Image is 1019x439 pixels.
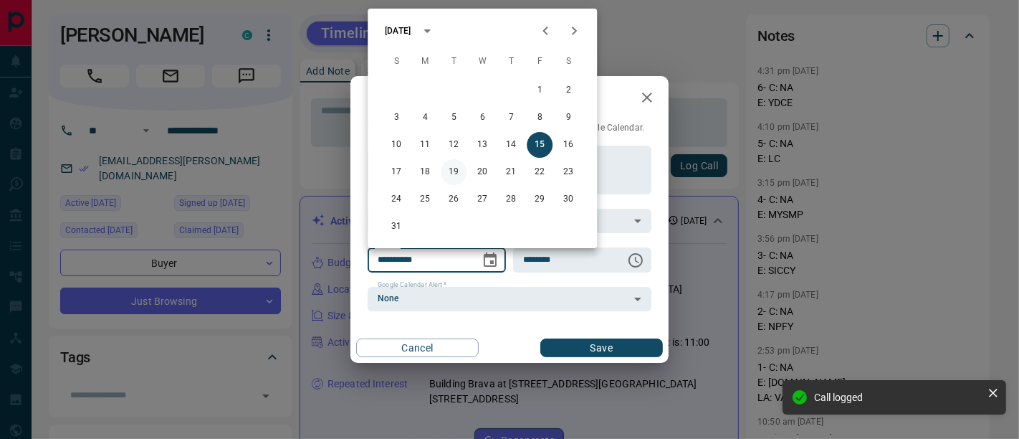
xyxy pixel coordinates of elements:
[412,187,438,212] button: 25
[383,214,409,240] button: 31
[385,24,411,37] div: [DATE]
[527,187,552,212] button: 29
[555,105,581,131] button: 9
[412,105,438,131] button: 4
[415,19,439,43] button: calendar view is open, switch to year view
[383,47,409,76] span: Sunday
[441,105,467,131] button: 5
[469,47,495,76] span: Wednesday
[540,339,663,357] button: Save
[531,16,560,45] button: Previous month
[814,392,982,403] div: Call logged
[555,187,581,212] button: 30
[383,187,409,212] button: 24
[560,16,588,45] button: Next month
[555,132,581,158] button: 16
[412,159,438,185] button: 18
[527,47,552,76] span: Friday
[527,159,552,185] button: 22
[441,132,467,158] button: 12
[383,132,409,158] button: 10
[469,105,495,131] button: 6
[527,77,552,103] button: 1
[412,47,438,76] span: Monday
[498,105,524,131] button: 7
[555,47,581,76] span: Saturday
[350,76,444,122] h2: Edit Task
[441,47,467,76] span: Tuesday
[368,287,651,311] div: None
[498,132,524,158] button: 14
[469,132,495,158] button: 13
[527,105,552,131] button: 8
[555,77,581,103] button: 2
[383,105,409,131] button: 3
[469,187,495,212] button: 27
[621,246,650,275] button: Choose time, selected time is 6:00 AM
[441,159,467,185] button: 19
[412,132,438,158] button: 11
[498,47,524,76] span: Thursday
[476,246,504,275] button: Choose date, selected date is Aug 15, 2025
[555,159,581,185] button: 23
[498,159,524,185] button: 21
[527,132,552,158] button: 15
[378,280,446,290] label: Google Calendar Alert
[498,187,524,212] button: 28
[356,339,479,357] button: Cancel
[469,159,495,185] button: 20
[441,187,467,212] button: 26
[383,159,409,185] button: 17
